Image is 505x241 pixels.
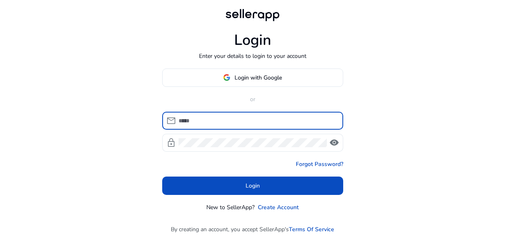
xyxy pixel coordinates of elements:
[166,138,176,148] span: lock
[166,116,176,126] span: mail
[162,69,343,87] button: Login with Google
[296,160,343,168] a: Forgot Password?
[235,73,282,82] span: Login with Google
[289,225,334,234] a: Terms Of Service
[162,95,343,104] p: or
[234,31,271,49] h1: Login
[329,138,339,148] span: visibility
[246,181,260,190] span: Login
[199,52,306,60] p: Enter your details to login to your account
[223,74,230,81] img: google-logo.svg
[206,203,255,212] p: New to SellerApp?
[162,177,343,195] button: Login
[258,203,299,212] a: Create Account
